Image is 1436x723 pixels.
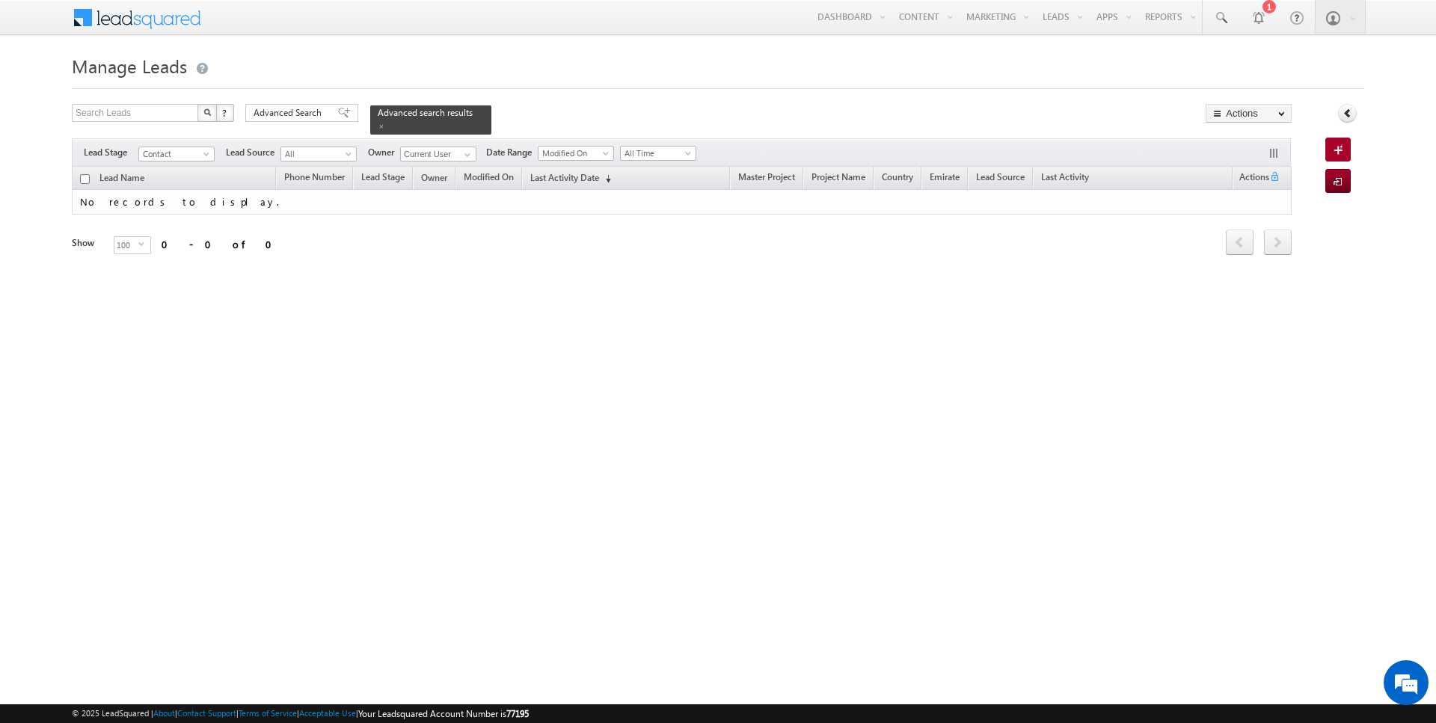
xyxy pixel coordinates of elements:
[226,146,280,159] span: Lead Source
[138,147,215,161] a: Contact
[1226,230,1254,255] span: prev
[538,147,610,160] span: Modified On
[1264,231,1292,255] a: next
[456,147,475,162] a: Show All Items
[80,174,90,184] input: Check all records
[281,147,352,161] span: All
[114,237,138,253] span: 100
[731,169,803,188] a: Master Project
[72,707,529,721] span: © 2025 LeadSquared | | | | |
[72,190,1292,215] td: No records to display.
[738,171,795,182] span: Master Project
[361,171,405,182] span: Lead Stage
[72,236,102,250] div: Show
[254,106,326,120] span: Advanced Search
[216,104,234,122] button: ?
[1034,169,1096,188] a: Last Activity
[284,171,345,182] span: Phone Number
[811,171,865,182] span: Project Name
[239,708,297,718] a: Terms of Service
[874,169,921,188] a: Country
[882,171,913,182] span: Country
[358,708,529,719] span: Your Leadsquared Account Number is
[456,169,521,188] a: Modified On
[486,146,538,159] span: Date Range
[804,169,873,188] a: Project Name
[538,146,614,161] a: Modified On
[203,108,211,116] img: Search
[922,169,967,188] a: Emirate
[222,106,229,119] span: ?
[162,236,281,253] div: 0 - 0 of 0
[969,169,1032,188] a: Lead Source
[299,708,356,718] a: Acceptable Use
[378,107,473,118] span: Advanced search results
[72,54,187,78] span: Manage Leads
[138,241,150,247] span: select
[153,708,175,718] a: About
[84,146,138,159] span: Lead Stage
[421,172,447,183] span: Owner
[464,171,514,182] span: Modified On
[506,708,529,719] span: 77195
[599,173,611,185] span: (sorted descending)
[1233,169,1269,188] span: Actions
[280,147,357,161] a: All
[1206,104,1292,123] button: Actions
[523,169,619,188] a: Last Activity Date(sorted descending)
[976,171,1025,182] span: Lead Source
[277,169,352,188] a: Phone Number
[368,146,400,159] span: Owner
[1264,230,1292,255] span: next
[930,171,960,182] span: Emirate
[621,147,692,160] span: All Time
[620,146,696,161] a: All Time
[400,147,476,161] input: Type to Search
[92,170,152,189] a: Lead Name
[177,708,236,718] a: Contact Support
[1226,231,1254,255] a: prev
[354,169,412,188] a: Lead Stage
[139,147,210,161] span: Contact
